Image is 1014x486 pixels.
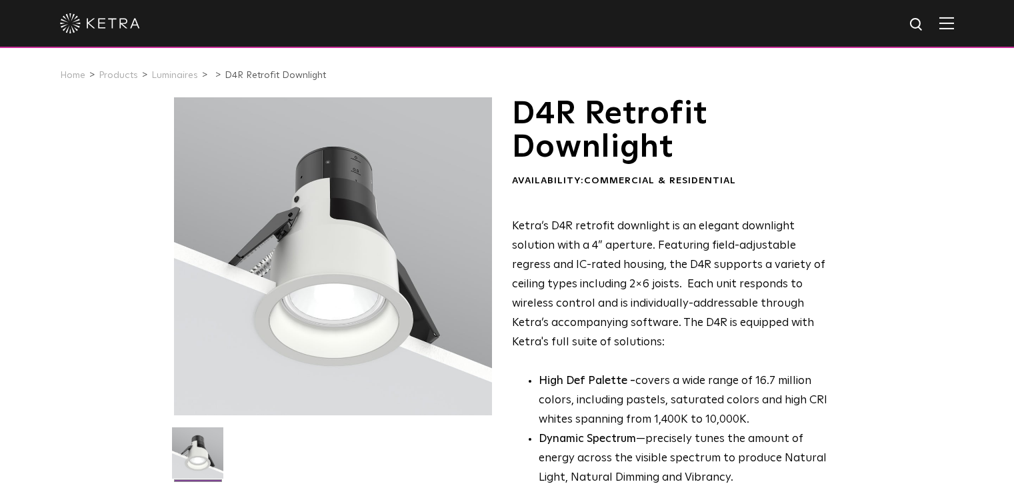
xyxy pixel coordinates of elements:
a: Products [99,71,138,80]
strong: Dynamic Spectrum [539,433,636,445]
a: Luminaires [151,71,198,80]
span: Commercial & Residential [584,176,736,185]
img: Hamburger%20Nav.svg [939,17,954,29]
strong: High Def Palette - [539,375,635,387]
p: covers a wide range of 16.7 million colors, including pastels, saturated colors and high CRI whit... [539,372,837,430]
h1: D4R Retrofit Downlight [512,97,837,165]
img: ketra-logo-2019-white [60,13,140,33]
div: Availability: [512,175,837,188]
a: Home [60,71,85,80]
img: search icon [909,17,925,33]
a: D4R Retrofit Downlight [225,71,326,80]
p: Ketra’s D4R retrofit downlight is an elegant downlight solution with a 4” aperture. Featuring fie... [512,217,837,352]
